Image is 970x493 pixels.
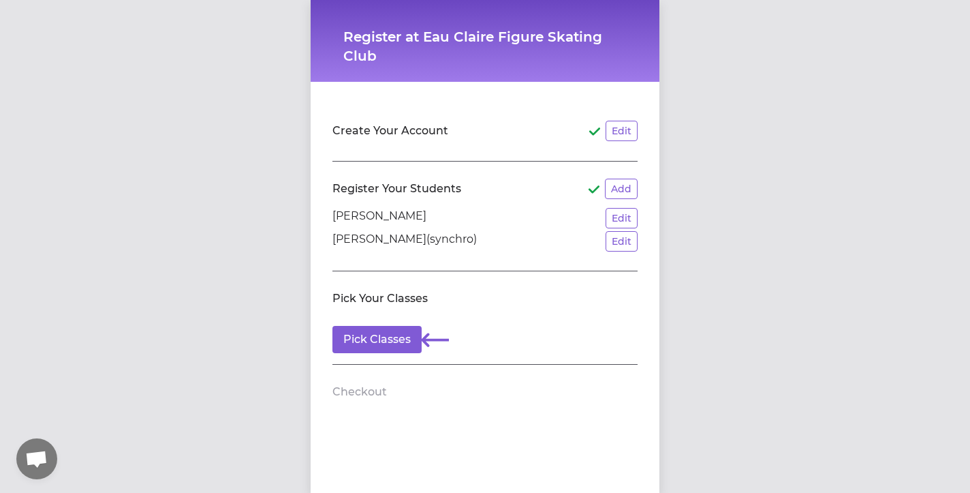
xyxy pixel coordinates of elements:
h2: Checkout [332,384,387,400]
h2: Register Your Students [332,181,461,197]
h1: Register at Eau Claire Figure Skating Club [343,27,627,65]
p: [PERSON_NAME](synchro) [332,231,477,252]
button: Edit [606,208,638,228]
button: Edit [606,231,638,252]
button: Add [605,179,638,199]
button: Edit [606,121,638,141]
p: [PERSON_NAME] [332,208,426,228]
h2: Pick Your Classes [332,290,428,307]
div: Open chat [16,438,57,479]
button: Pick Classes [332,326,422,353]
h2: Create Your Account [332,123,448,139]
